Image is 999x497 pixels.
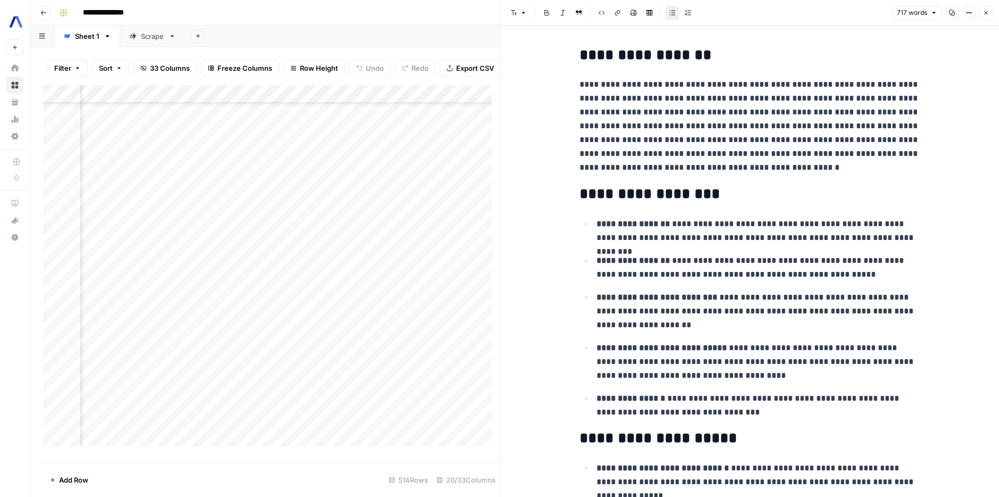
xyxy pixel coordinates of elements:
a: Usage [6,111,23,128]
button: Freeze Columns [201,60,279,77]
span: 717 words [897,8,927,18]
button: 717 words [892,6,942,20]
a: Browse [6,77,23,94]
span: 33 Columns [150,63,190,73]
span: Freeze Columns [217,63,272,73]
span: Redo [412,63,429,73]
button: Workspace: Assembly AI [6,9,23,35]
button: Export CSV [440,60,501,77]
a: Home [6,60,23,77]
span: Undo [366,63,384,73]
img: Assembly AI Logo [6,12,26,31]
a: Your Data [6,94,23,111]
button: Help + Support [6,229,23,246]
button: Add Row [43,471,95,488]
span: Sort [99,63,113,73]
button: 33 Columns [133,60,197,77]
span: Row Height [300,63,338,73]
button: Filter [47,60,88,77]
button: Row Height [283,60,345,77]
a: AirOps Academy [6,195,23,212]
span: Filter [54,63,71,73]
div: 20/33 Columns [432,471,500,488]
a: Settings [6,128,23,145]
a: Scrape [120,26,185,47]
div: Sheet 1 [75,31,99,42]
a: Sheet 1 [54,26,120,47]
button: Redo [395,60,435,77]
button: Undo [349,60,391,77]
div: 514 Rows [384,471,432,488]
span: Add Row [59,475,88,485]
span: Export CSV [456,63,494,73]
button: Sort [92,60,129,77]
div: Scrape [141,31,164,42]
button: What's new? [6,212,23,229]
div: What's new? [7,212,23,228]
